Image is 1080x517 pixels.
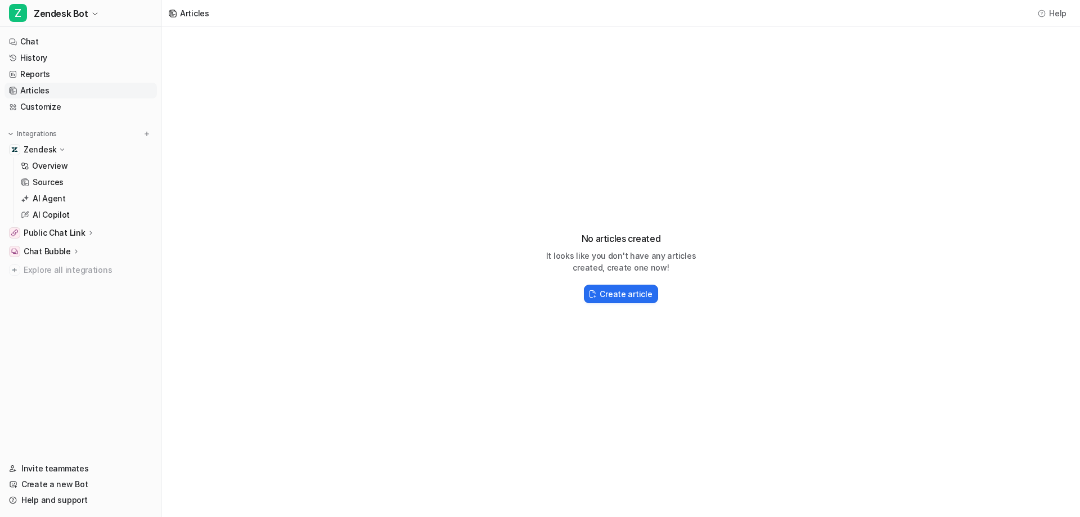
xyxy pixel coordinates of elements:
h3: No articles created [531,232,711,245]
img: Chat Bubble [11,248,18,255]
p: AI Copilot [33,209,70,221]
a: Invite teammates [4,461,157,476]
a: Help and support [4,492,157,508]
a: Overview [16,158,157,174]
a: Create a new Bot [4,476,157,492]
a: Explore all integrations [4,262,157,278]
button: Help [1034,5,1071,21]
p: AI Agent [33,193,66,204]
img: Public Chat Link [11,230,18,236]
p: Chat Bubble [24,246,71,257]
p: Zendesk [24,144,57,155]
p: Sources [33,177,64,188]
img: Zendesk [11,146,18,153]
button: Create article [584,285,658,303]
a: Chat [4,34,157,50]
a: Articles [4,83,157,98]
p: Integrations [17,129,57,138]
a: AI Agent [16,191,157,206]
img: expand menu [7,130,15,138]
p: Overview [32,160,68,172]
a: Customize [4,99,157,115]
a: Sources [16,174,157,190]
a: Reports [4,66,157,82]
a: History [4,50,157,66]
button: Integrations [4,128,60,140]
h2: Create article [600,288,652,300]
img: explore all integrations [9,264,20,276]
div: Articles [180,7,209,19]
img: menu_add.svg [143,130,151,138]
p: It looks like you don't have any articles created, create one now! [531,250,711,273]
span: Z [9,4,27,22]
span: Zendesk Bot [34,6,88,21]
p: Public Chat Link [24,227,85,239]
a: AI Copilot [16,207,157,223]
span: Explore all integrations [24,261,152,279]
